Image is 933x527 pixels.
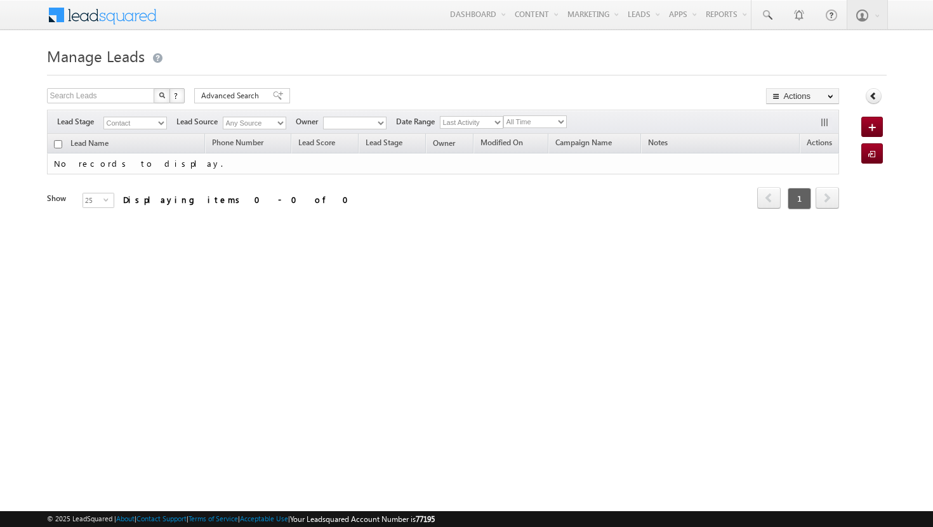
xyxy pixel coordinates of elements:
span: Modified On [480,138,523,147]
span: Lead Stage [366,138,402,147]
span: next [816,187,839,209]
a: Lead Stage [359,136,409,152]
a: Lead Score [292,136,341,152]
div: Show [47,193,72,204]
span: 77195 [416,514,435,524]
span: Lead Source [176,116,223,127]
span: Owner [433,138,455,148]
span: select [103,197,114,202]
span: Lead Score [298,138,335,147]
span: Your Leadsquared Account Number is [290,514,435,524]
span: Date Range [396,116,440,127]
td: No records to display. [47,153,840,174]
span: prev [757,187,781,209]
a: About [116,514,135,523]
span: Owner [296,116,323,127]
span: 1 [788,188,811,209]
button: Actions [766,88,839,104]
a: Phone Number [206,136,270,152]
span: © 2025 LeadSquared | | | | | [47,513,435,525]
a: Terms of Service [189,514,238,523]
a: next [816,188,839,209]
span: 25 [83,193,103,207]
a: Acceptable Use [240,514,288,523]
span: Lead Stage [57,116,103,127]
a: Lead Name [64,136,115,153]
span: Actions [800,136,838,152]
img: Search [159,92,165,98]
a: Notes [642,136,674,152]
span: Manage Leads [47,46,145,66]
a: Modified On [474,136,529,152]
div: Displaying items 0 - 0 of 0 [123,192,356,207]
a: Contact Support [136,514,187,523]
span: ? [174,90,180,101]
button: ? [169,88,185,103]
a: prev [757,188,781,209]
span: Phone Number [212,138,263,147]
span: Campaign Name [555,138,612,147]
span: Advanced Search [201,90,263,101]
input: Check all records [54,140,62,148]
a: Campaign Name [549,136,618,152]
